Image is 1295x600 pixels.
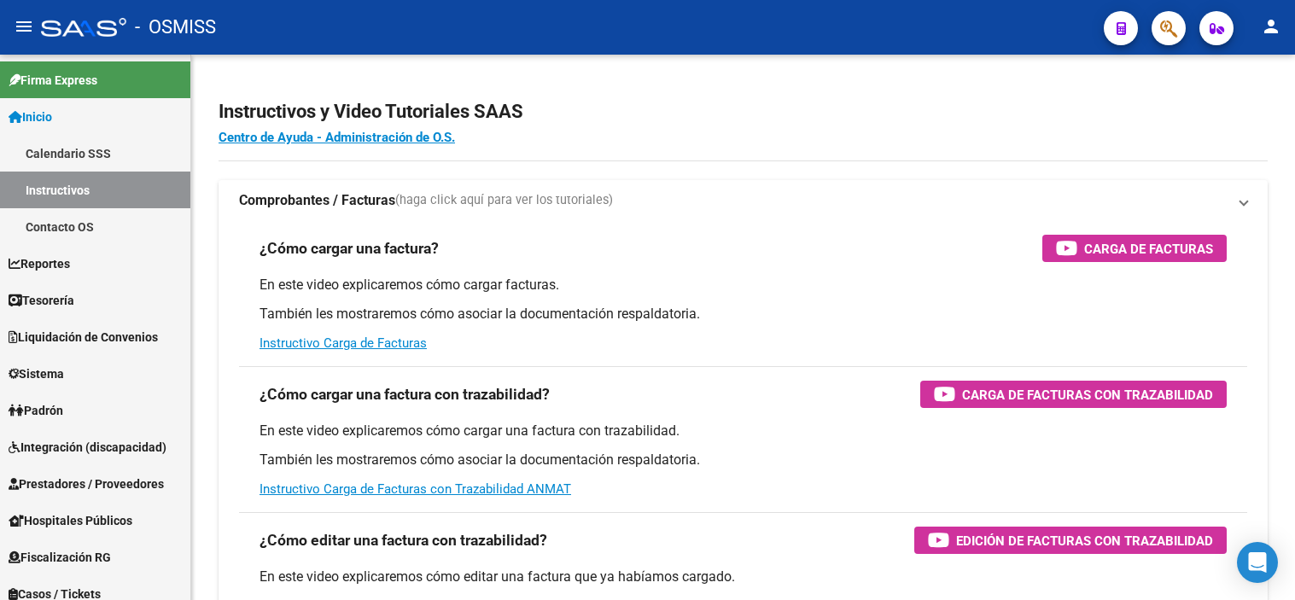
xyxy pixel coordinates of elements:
[9,401,63,420] span: Padrón
[260,382,550,406] h3: ¿Cómo cargar una factura con trazabilidad?
[1042,235,1227,262] button: Carga de Facturas
[9,475,164,493] span: Prestadores / Proveedores
[260,305,1227,323] p: También les mostraremos cómo asociar la documentación respaldatoria.
[956,530,1213,551] span: Edición de Facturas con Trazabilidad
[1261,16,1281,37] mat-icon: person
[260,335,427,351] a: Instructivo Carga de Facturas
[9,364,64,383] span: Sistema
[9,438,166,457] span: Integración (discapacidad)
[260,528,547,552] h3: ¿Cómo editar una factura con trazabilidad?
[260,568,1227,586] p: En este video explicaremos cómo editar una factura que ya habíamos cargado.
[260,451,1227,469] p: También les mostraremos cómo asociar la documentación respaldatoria.
[9,328,158,347] span: Liquidación de Convenios
[219,180,1268,221] mat-expansion-panel-header: Comprobantes / Facturas(haga click aquí para ver los tutoriales)
[1084,238,1213,259] span: Carga de Facturas
[14,16,34,37] mat-icon: menu
[395,191,613,210] span: (haga click aquí para ver los tutoriales)
[219,130,455,145] a: Centro de Ayuda - Administración de O.S.
[9,71,97,90] span: Firma Express
[9,511,132,530] span: Hospitales Públicos
[260,276,1227,294] p: En este video explicaremos cómo cargar facturas.
[9,254,70,273] span: Reportes
[920,381,1227,408] button: Carga de Facturas con Trazabilidad
[9,291,74,310] span: Tesorería
[260,481,571,497] a: Instructivo Carga de Facturas con Trazabilidad ANMAT
[260,422,1227,440] p: En este video explicaremos cómo cargar una factura con trazabilidad.
[9,548,111,567] span: Fiscalización RG
[914,527,1227,554] button: Edición de Facturas con Trazabilidad
[135,9,216,46] span: - OSMISS
[239,191,395,210] strong: Comprobantes / Facturas
[962,384,1213,405] span: Carga de Facturas con Trazabilidad
[260,236,439,260] h3: ¿Cómo cargar una factura?
[219,96,1268,128] h2: Instructivos y Video Tutoriales SAAS
[1237,542,1278,583] div: Open Intercom Messenger
[9,108,52,126] span: Inicio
